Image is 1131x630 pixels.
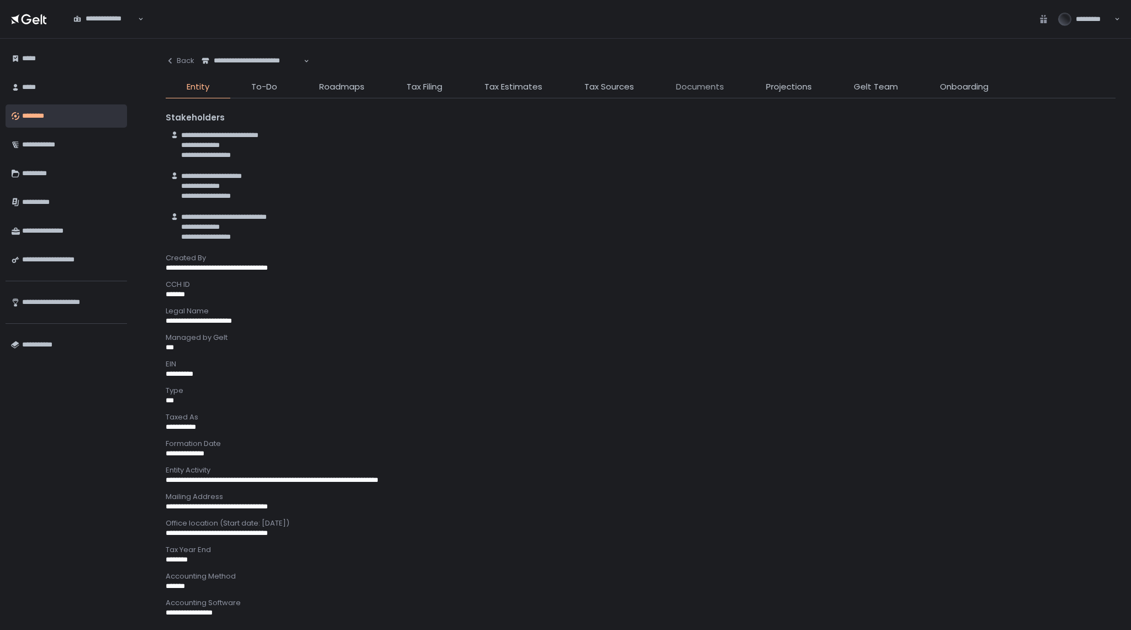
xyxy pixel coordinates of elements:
[676,81,724,93] span: Documents
[187,81,209,93] span: Entity
[406,81,442,93] span: Tax Filing
[166,280,1116,290] div: CCH ID
[66,8,144,31] div: Search for option
[766,81,812,93] span: Projections
[166,545,1116,555] div: Tax Year End
[940,81,989,93] span: Onboarding
[584,81,634,93] span: Tax Sources
[166,571,1116,581] div: Accounting Method
[166,518,1116,528] div: Office location (Start date: [DATE])
[319,81,364,93] span: Roadmaps
[166,333,1116,343] div: Managed by Gelt
[166,598,1116,608] div: Accounting Software
[166,112,1116,124] div: Stakeholders
[166,386,1116,396] div: Type
[484,81,542,93] span: Tax Estimates
[166,412,1116,422] div: Taxed As
[202,66,303,77] input: Search for option
[166,359,1116,369] div: EIN
[166,306,1116,316] div: Legal Name
[166,50,194,72] button: Back
[166,56,194,66] div: Back
[854,81,898,93] span: Gelt Team
[251,81,277,93] span: To-Do
[194,50,309,73] div: Search for option
[166,492,1116,502] div: Mailing Address
[166,465,1116,475] div: Entity Activity
[166,253,1116,263] div: Created By
[166,439,1116,449] div: Formation Date
[73,24,137,35] input: Search for option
